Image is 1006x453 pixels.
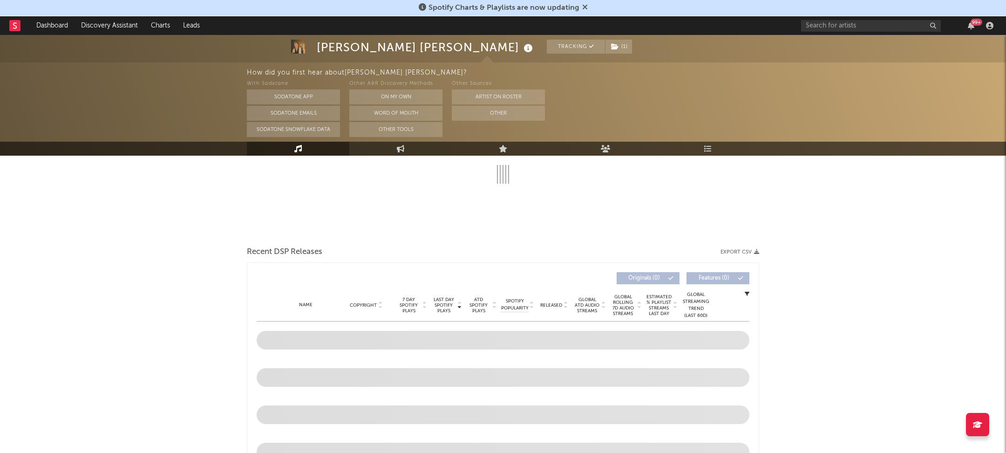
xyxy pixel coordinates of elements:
[540,302,562,308] span: Released
[30,16,75,35] a: Dashboard
[646,294,672,316] span: Estimated % Playlist Streams Last Day
[349,122,442,137] button: Other Tools
[693,275,735,281] span: Features ( 0 )
[452,89,545,104] button: Artist on Roster
[428,4,579,12] span: Spotify Charts & Playlists are now updating
[75,16,144,35] a: Discovery Assistant
[431,297,456,314] span: Last Day Spotify Plays
[247,78,340,89] div: With Sodatone
[247,106,340,121] button: Sodatone Emails
[247,247,322,258] span: Recent DSP Releases
[682,291,710,319] div: Global Streaming Trend (Last 60D)
[574,297,600,314] span: Global ATD Audio Streams
[610,294,636,316] span: Global Rolling 7D Audio Streams
[547,40,605,54] button: Tracking
[247,67,1006,78] div: How did you first hear about [PERSON_NAME] [PERSON_NAME] ?
[177,16,206,35] a: Leads
[349,89,442,104] button: On My Own
[317,40,535,55] div: [PERSON_NAME] [PERSON_NAME]
[247,122,340,137] button: Sodatone Snowflake Data
[971,19,982,26] div: 99 +
[605,40,632,54] span: ( 1 )
[687,272,749,284] button: Features(0)
[501,298,529,312] span: Spotify Popularity
[466,297,491,314] span: ATD Spotify Plays
[349,106,442,121] button: Word Of Mouth
[275,302,336,309] div: Name
[617,272,680,284] button: Originals(0)
[605,40,632,54] button: (1)
[349,78,442,89] div: Other A&R Discovery Methods
[968,22,974,29] button: 99+
[801,20,941,32] input: Search for artists
[144,16,177,35] a: Charts
[452,78,545,89] div: Other Sources
[623,275,666,281] span: Originals ( 0 )
[582,4,588,12] span: Dismiss
[721,249,759,255] button: Export CSV
[247,89,340,104] button: Sodatone App
[452,106,545,121] button: Other
[350,302,377,308] span: Copyright
[396,297,421,314] span: 7 Day Spotify Plays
